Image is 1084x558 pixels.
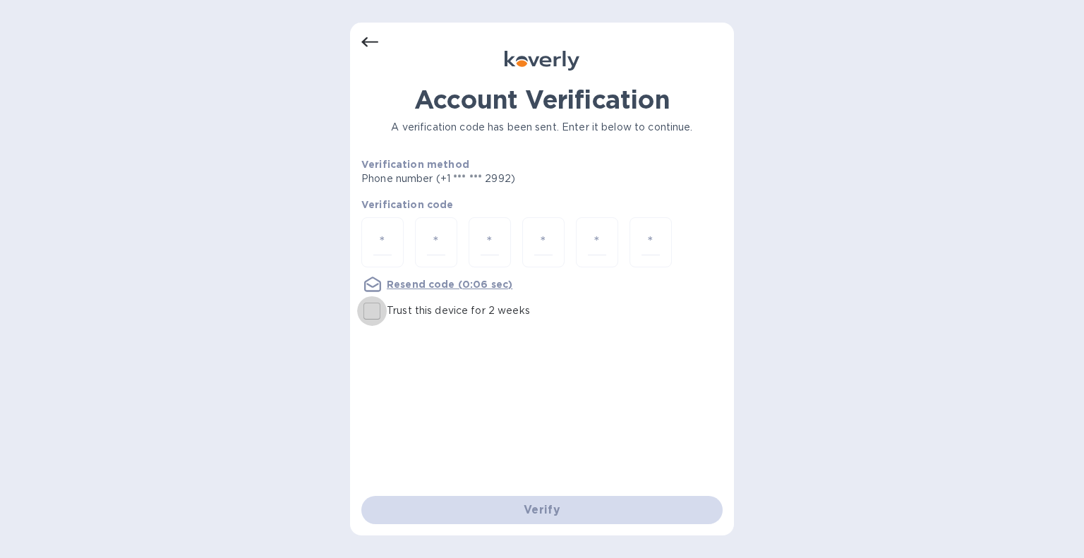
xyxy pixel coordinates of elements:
[387,279,512,290] u: Resend code (0:06 sec)
[361,85,723,114] h1: Account Verification
[361,159,469,170] b: Verification method
[361,198,723,212] p: Verification code
[387,303,530,318] p: Trust this device for 2 weeks
[361,120,723,135] p: A verification code has been sent. Enter it below to continue.
[361,171,623,186] p: Phone number (+1 *** *** 2992)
